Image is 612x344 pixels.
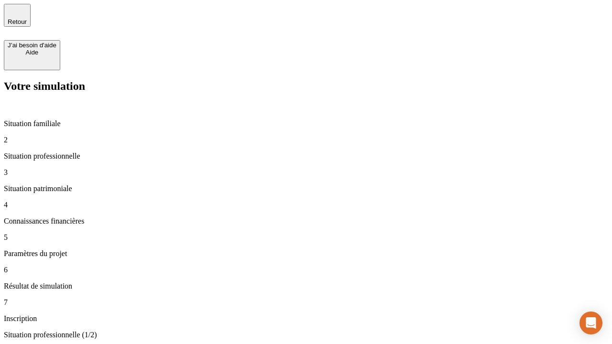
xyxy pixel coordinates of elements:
p: 3 [4,168,608,177]
p: 2 [4,136,608,144]
div: Open Intercom Messenger [579,312,602,334]
h2: Votre simulation [4,80,608,93]
button: Retour [4,4,31,27]
div: J’ai besoin d'aide [8,42,56,49]
p: 4 [4,201,608,209]
p: Résultat de simulation [4,282,608,290]
p: Situation familiale [4,119,608,128]
p: Situation professionnelle (1/2) [4,331,608,339]
p: Paramètres du projet [4,249,608,258]
button: J’ai besoin d'aideAide [4,40,60,70]
p: Situation professionnelle [4,152,608,161]
p: 5 [4,233,608,242]
p: 7 [4,298,608,307]
p: Inscription [4,314,608,323]
span: Retour [8,18,27,25]
p: 6 [4,266,608,274]
p: Situation patrimoniale [4,184,608,193]
p: Connaissances financières [4,217,608,226]
div: Aide [8,49,56,56]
